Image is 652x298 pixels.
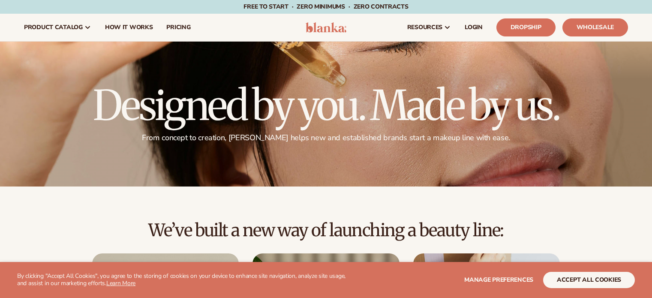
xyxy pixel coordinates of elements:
[105,24,153,31] span: How It Works
[166,24,190,31] span: pricing
[496,18,556,36] a: Dropship
[464,272,533,288] button: Manage preferences
[106,279,135,287] a: Learn More
[562,18,628,36] a: Wholesale
[17,273,355,287] p: By clicking "Accept All Cookies", you agree to the storing of cookies on your device to enhance s...
[306,22,346,33] img: logo
[24,221,628,240] h2: We’ve built a new way of launching a beauty line:
[400,14,458,41] a: resources
[458,14,490,41] a: LOGIN
[543,272,635,288] button: accept all cookies
[243,3,408,11] span: Free to start · ZERO minimums · ZERO contracts
[159,14,197,41] a: pricing
[24,24,83,31] span: product catalog
[464,276,533,284] span: Manage preferences
[17,14,98,41] a: product catalog
[407,24,442,31] span: resources
[465,24,483,31] span: LOGIN
[93,133,559,143] p: From concept to creation, [PERSON_NAME] helps new and established brands start a makeup line with...
[98,14,160,41] a: How It Works
[93,85,559,126] h1: Designed by you. Made by us.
